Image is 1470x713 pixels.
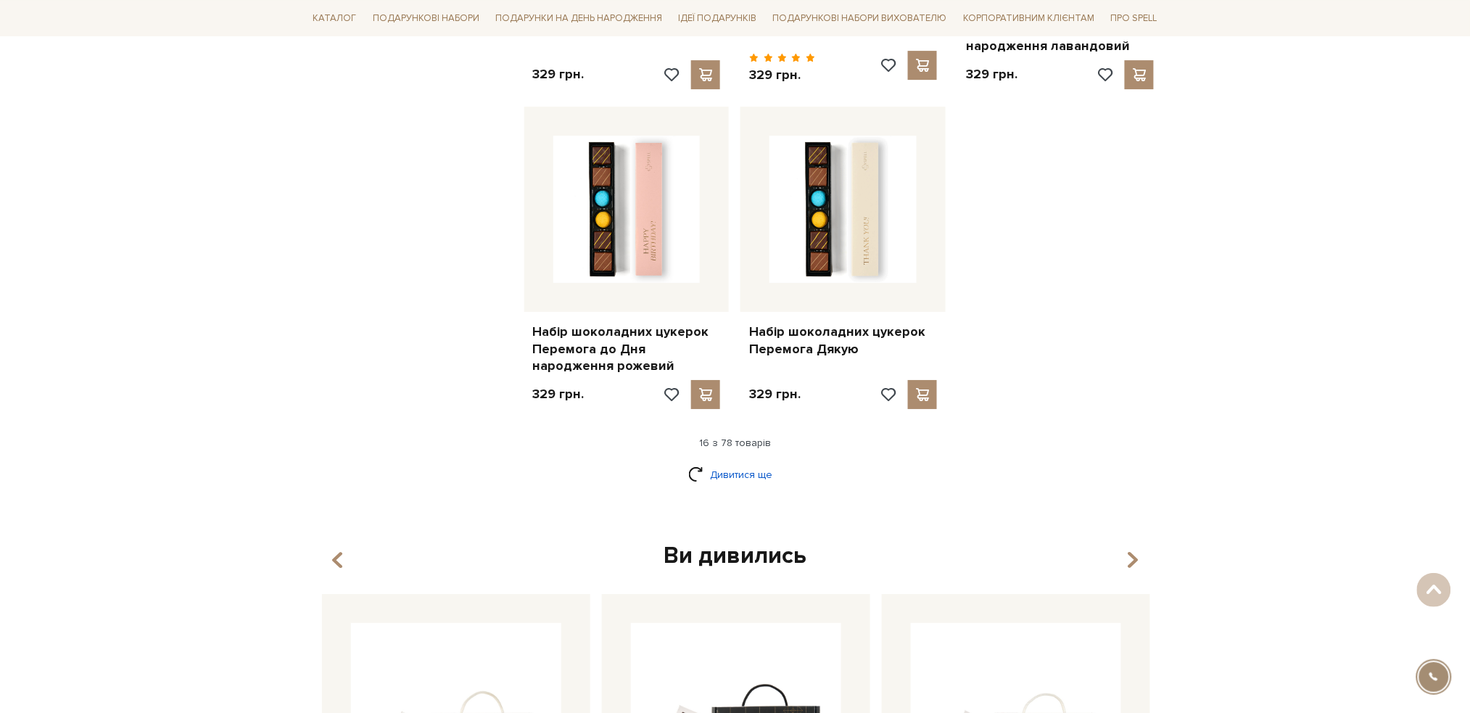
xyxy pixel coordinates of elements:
[749,323,937,358] a: Набір шоколадних цукерок Перемога Дякую
[307,7,363,30] a: Каталог
[767,6,953,30] a: Подарункові набори вихователю
[966,66,1017,83] p: 329 грн.
[1104,7,1163,30] a: Про Spell
[533,323,721,374] a: Набір шоколадних цукерок Перемога до Дня народження рожевий
[957,6,1100,30] a: Корпоративним клієнтам
[367,7,485,30] a: Подарункові набори
[533,66,585,83] p: 329 грн.
[688,462,783,487] a: Дивитися ще
[672,7,762,30] a: Ідеї подарунків
[316,541,1155,572] div: Ви дивились
[749,67,815,83] p: 329 грн.
[749,386,801,403] p: 329 грн.
[533,386,585,403] p: 329 грн.
[490,7,668,30] a: Подарунки на День народження
[302,437,1169,450] div: 16 з 78 товарів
